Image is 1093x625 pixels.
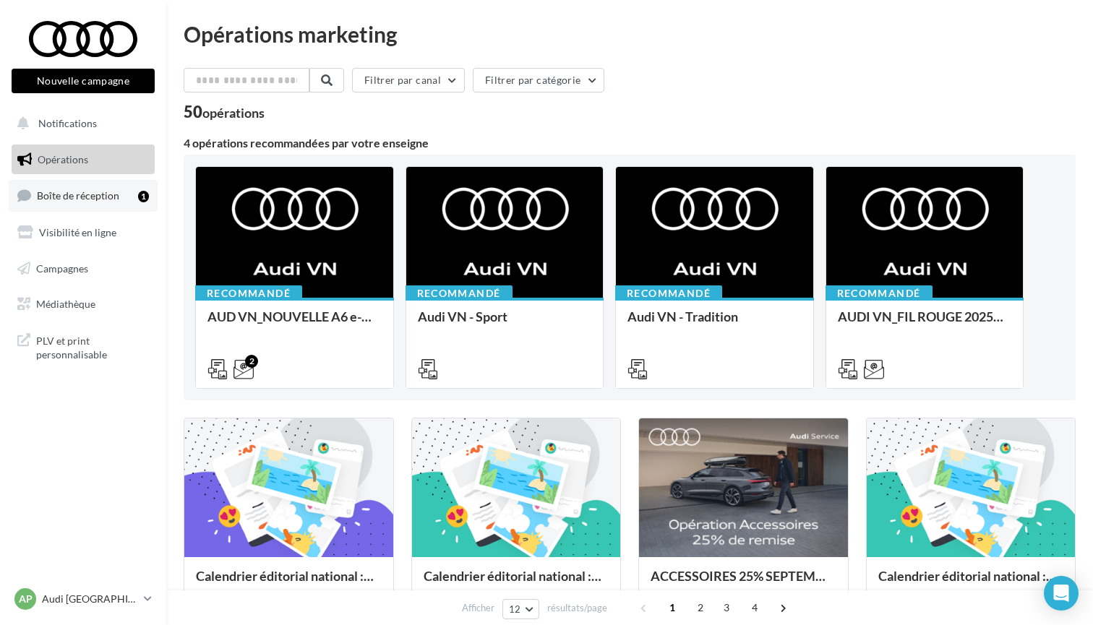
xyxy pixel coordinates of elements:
[39,226,116,238] span: Visibilité en ligne
[9,145,158,175] a: Opérations
[509,603,521,615] span: 12
[184,137,1076,149] div: 4 opérations recommandées par votre enseigne
[743,596,766,619] span: 4
[38,153,88,165] span: Opérations
[826,285,933,301] div: Recommandé
[878,569,1064,598] div: Calendrier éditorial national : du 02.09 au 09.09
[36,298,95,310] span: Médiathèque
[36,262,88,274] span: Campagnes
[184,23,1076,45] div: Opérations marketing
[36,331,149,362] span: PLV et print personnalisable
[547,601,607,615] span: résultats/page
[502,599,539,619] button: 12
[9,180,158,211] a: Boîte de réception1
[838,309,1012,338] div: AUDI VN_FIL ROUGE 2025 - A1, Q2, Q3, Q5 et Q4 e-tron
[38,117,97,129] span: Notifications
[12,585,155,613] a: AP Audi [GEOGRAPHIC_DATA] 15
[195,285,302,301] div: Recommandé
[1044,576,1079,611] div: Open Intercom Messenger
[245,355,258,368] div: 2
[627,309,802,338] div: Audi VN - Tradition
[661,596,684,619] span: 1
[352,68,465,92] button: Filtrer par canal
[689,596,712,619] span: 2
[12,69,155,93] button: Nouvelle campagne
[196,569,382,598] div: Calendrier éditorial national : semaine du 08.09 au 14.09
[462,601,494,615] span: Afficher
[42,592,138,606] p: Audi [GEOGRAPHIC_DATA] 15
[9,289,158,319] a: Médiathèque
[9,108,152,139] button: Notifications
[37,189,119,202] span: Boîte de réception
[9,325,158,368] a: PLV et print personnalisable
[9,254,158,284] a: Campagnes
[473,68,604,92] button: Filtrer par catégorie
[207,309,382,338] div: AUD VN_NOUVELLE A6 e-tron
[715,596,738,619] span: 3
[138,191,149,202] div: 1
[19,592,33,606] span: AP
[9,217,158,248] a: Visibilité en ligne
[406,285,513,301] div: Recommandé
[615,285,722,301] div: Recommandé
[202,106,265,119] div: opérations
[184,104,265,120] div: 50
[418,309,592,338] div: Audi VN - Sport
[424,569,609,598] div: Calendrier éditorial national : du 02.09 au 15.09
[651,569,836,598] div: ACCESSOIRES 25% SEPTEMBRE - AUDI SERVICE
